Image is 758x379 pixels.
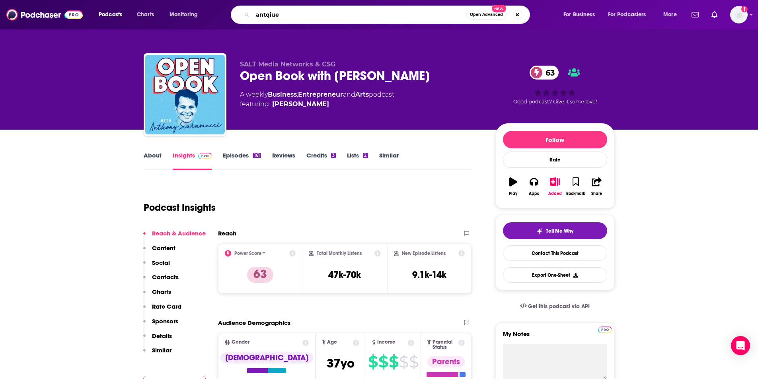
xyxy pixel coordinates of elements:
span: 63 [538,66,559,80]
button: Contacts [143,273,179,288]
span: Open Advanced [470,13,503,17]
a: Similar [379,152,399,170]
button: open menu [164,8,208,21]
p: Contacts [152,273,179,281]
div: 161 [253,153,261,158]
p: 63 [247,267,273,283]
button: Sponsors [143,317,178,332]
button: Added [544,172,565,201]
span: For Business [563,9,595,20]
button: open menu [93,8,133,21]
a: InsightsPodchaser Pro [173,152,212,170]
div: Play [509,191,517,196]
button: Share [586,172,607,201]
span: SALT Media Networks & CSG [240,60,335,68]
p: Reach & Audience [152,229,206,237]
span: $ [409,356,418,368]
button: Follow [503,131,607,148]
div: Search podcasts, credits, & more... [238,6,538,24]
div: Share [591,191,602,196]
span: More [663,9,677,20]
div: Open Intercom Messenger [731,336,750,355]
a: Entrepreneur [298,91,343,98]
div: Apps [529,191,539,196]
button: Charts [143,288,171,303]
a: 63 [530,66,559,80]
div: Added [548,191,562,196]
h2: Total Monthly Listens [317,251,362,256]
div: 2 [363,153,368,158]
button: Reach & Audience [143,229,206,244]
img: tell me why sparkle [536,228,543,234]
span: Tell Me Why [546,228,573,234]
h2: Reach [218,229,236,237]
a: Contact This Podcast [503,245,607,261]
p: Charts [152,288,171,295]
button: Social [143,259,170,274]
a: Business [268,91,297,98]
span: Charts [137,9,154,20]
h2: New Episode Listens [402,251,446,256]
span: Monitoring [170,9,198,20]
button: Show profile menu [730,6,748,23]
span: Age [327,340,337,345]
button: tell me why sparkleTell Me Why [503,222,607,239]
div: A weekly podcast [240,90,394,109]
button: Details [143,332,172,347]
button: open menu [558,8,605,21]
a: Credits3 [306,152,336,170]
div: Bookmark [566,191,585,196]
a: Arts [355,91,369,98]
a: About [144,152,162,170]
p: Social [152,259,170,266]
span: Podcasts [99,9,122,20]
h2: Power Score™ [234,251,265,256]
a: Show notifications dropdown [708,8,721,21]
span: Gender [232,340,249,345]
button: Apps [524,172,544,201]
button: Open AdvancedNew [466,10,507,19]
label: My Notes [503,330,607,344]
a: Podchaser - Follow, Share and Rate Podcasts [6,7,83,22]
button: Similar [143,346,171,361]
p: Content [152,244,175,252]
button: Rate Card [143,303,181,317]
h3: 9.1k-14k [412,269,446,281]
span: New [492,5,506,12]
span: $ [389,356,398,368]
h1: Podcast Insights [144,202,216,214]
div: Parents [427,356,465,367]
span: $ [399,356,408,368]
a: Show notifications dropdown [688,8,702,21]
h3: 47k-70k [328,269,361,281]
div: 63Good podcast? Give it some love! [495,60,615,110]
h2: Audience Demographics [218,319,290,327]
div: [DEMOGRAPHIC_DATA] [220,352,313,363]
a: Episodes161 [223,152,261,170]
span: 37 yo [327,356,355,371]
span: and [343,91,355,98]
a: Reviews [272,152,295,170]
span: Logged in as SkyHorsePub35 [730,6,748,23]
img: User Profile [730,6,748,23]
span: Get this podcast via API [528,303,590,310]
a: Open Book with Anthony Scaramucci [145,55,225,134]
button: Bookmark [565,172,586,201]
span: Parental Status [433,340,457,350]
input: Search podcasts, credits, & more... [253,8,466,21]
a: Anthony Scaramucci [272,99,329,109]
a: Charts [132,8,159,21]
a: Lists2 [347,152,368,170]
span: For Podcasters [608,9,646,20]
img: Podchaser Pro [198,153,212,159]
div: 3 [331,153,336,158]
img: Podchaser Pro [598,327,612,333]
p: Details [152,332,172,340]
p: Similar [152,346,171,354]
p: Sponsors [152,317,178,325]
span: Income [377,340,396,345]
button: Content [143,244,175,259]
span: , [297,91,298,98]
button: Play [503,172,524,201]
button: Export One-Sheet [503,267,607,283]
